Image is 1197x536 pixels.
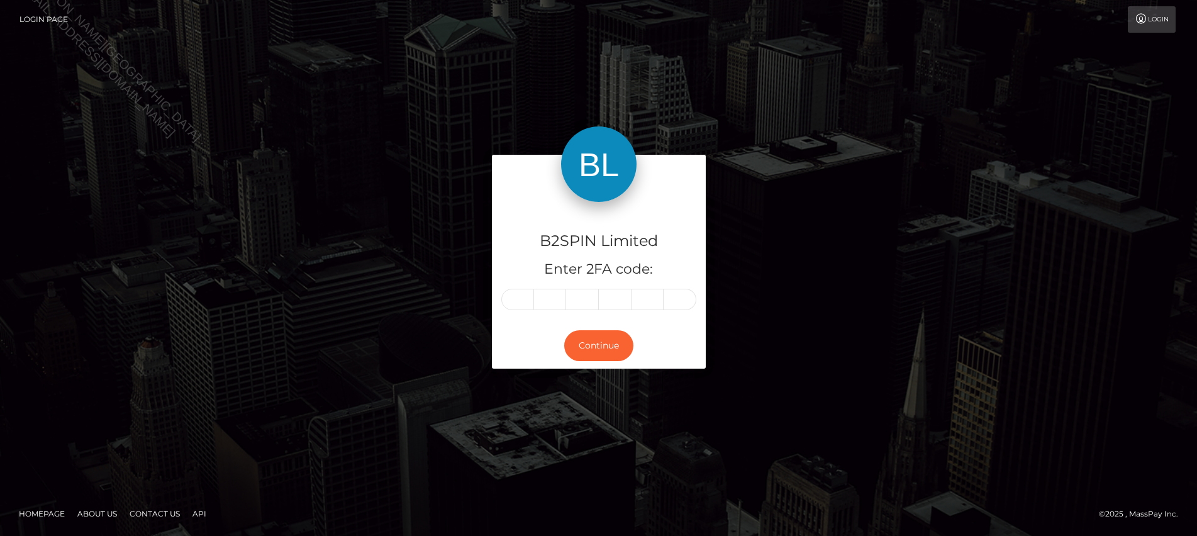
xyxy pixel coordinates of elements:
a: Login [1128,6,1176,33]
a: Contact Us [125,504,185,523]
a: API [187,504,211,523]
a: About Us [72,504,122,523]
button: Continue [564,330,633,361]
div: © 2025 , MassPay Inc. [1099,507,1188,521]
a: Login Page [19,6,68,33]
h5: Enter 2FA code: [501,260,696,279]
a: Homepage [14,504,70,523]
h4: B2SPIN Limited [501,230,696,252]
img: B2SPIN Limited [561,126,637,202]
